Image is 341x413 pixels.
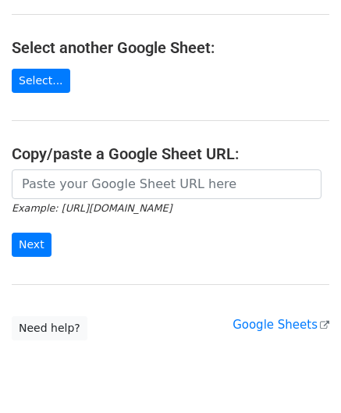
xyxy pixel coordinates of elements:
[12,233,52,257] input: Next
[12,38,329,57] h4: Select another Google Sheet:
[12,69,70,93] a: Select...
[12,144,329,163] h4: Copy/paste a Google Sheet URL:
[12,202,172,214] small: Example: [URL][DOMAIN_NAME]
[12,169,321,199] input: Paste your Google Sheet URL here
[12,316,87,340] a: Need help?
[233,318,329,332] a: Google Sheets
[263,338,341,413] iframe: Chat Widget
